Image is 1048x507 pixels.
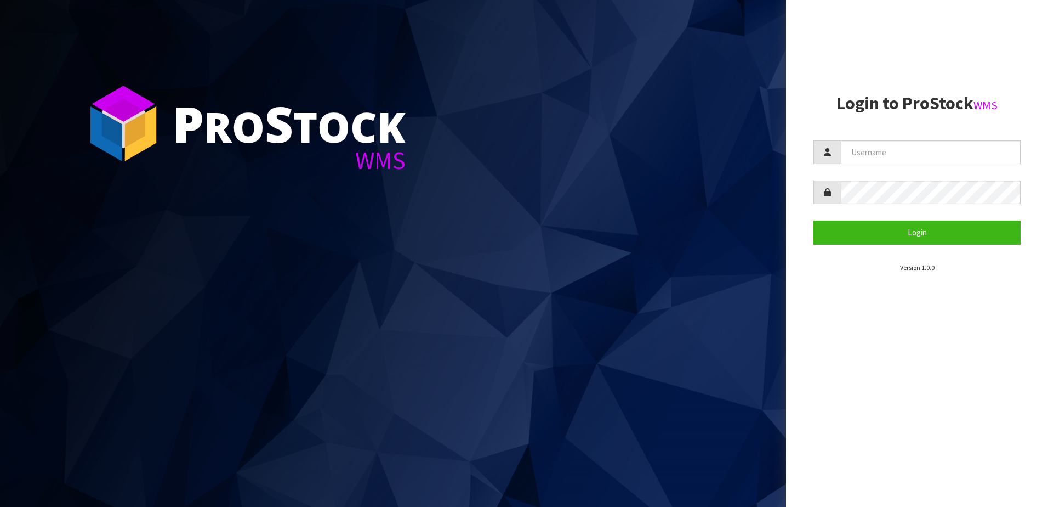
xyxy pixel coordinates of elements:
small: WMS [973,98,998,112]
span: S [265,90,293,157]
img: ProStock Cube [82,82,164,165]
h2: Login to ProStock [813,94,1021,113]
button: Login [813,221,1021,244]
input: Username [841,140,1021,164]
small: Version 1.0.0 [900,263,935,272]
span: P [173,90,204,157]
div: WMS [173,148,406,173]
div: ro tock [173,99,406,148]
